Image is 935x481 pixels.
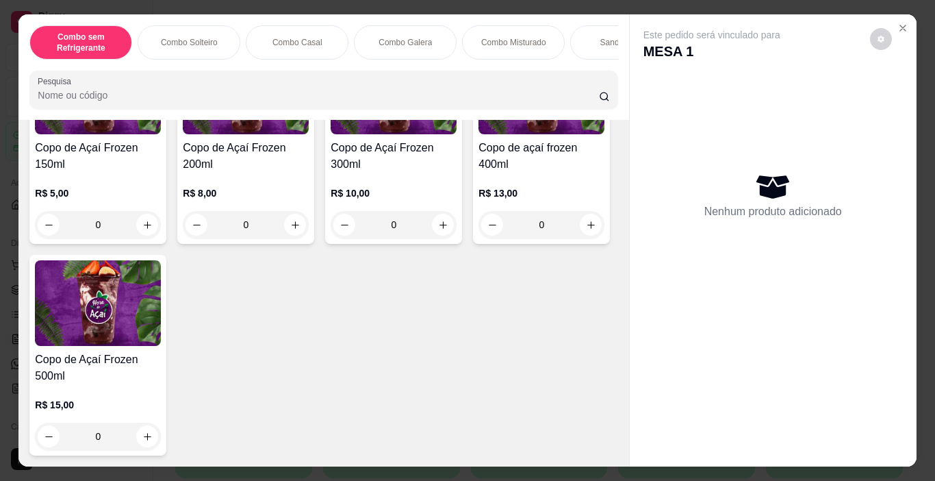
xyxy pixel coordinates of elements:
button: Close [892,17,914,39]
p: MESA 1 [643,42,780,61]
p: Combo Casal [272,37,322,48]
button: increase-product-quantity [136,214,158,236]
p: Combo Galera [379,37,432,48]
img: product-image [35,260,161,346]
h4: Copo de Açaí Frozen 150ml [35,140,161,173]
p: Nenhum produto adicionado [704,203,842,220]
p: Combo Solteiro [161,37,218,48]
input: Pesquisa [38,88,599,102]
button: decrease-product-quantity [38,214,60,236]
h4: Copo de açaí frozen 400ml [478,140,604,173]
p: R$ 5,00 [35,186,161,200]
p: R$ 10,00 [331,186,457,200]
p: R$ 13,00 [478,186,604,200]
label: Pesquisa [38,75,76,87]
p: R$ 8,00 [183,186,309,200]
p: Combo sem Refrigerante [41,32,120,53]
p: Sanduíches [600,37,643,48]
p: R$ 15,00 [35,398,161,412]
h4: Copo de Açaí Frozen 200ml [183,140,309,173]
p: Combo Misturado [481,37,546,48]
p: Este pedido será vinculado para [643,28,780,42]
h4: Copo de Açaí Frozen 300ml [331,140,457,173]
h4: Copo de Açaí Frozen 500ml [35,351,161,384]
button: decrease-product-quantity [870,28,892,50]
